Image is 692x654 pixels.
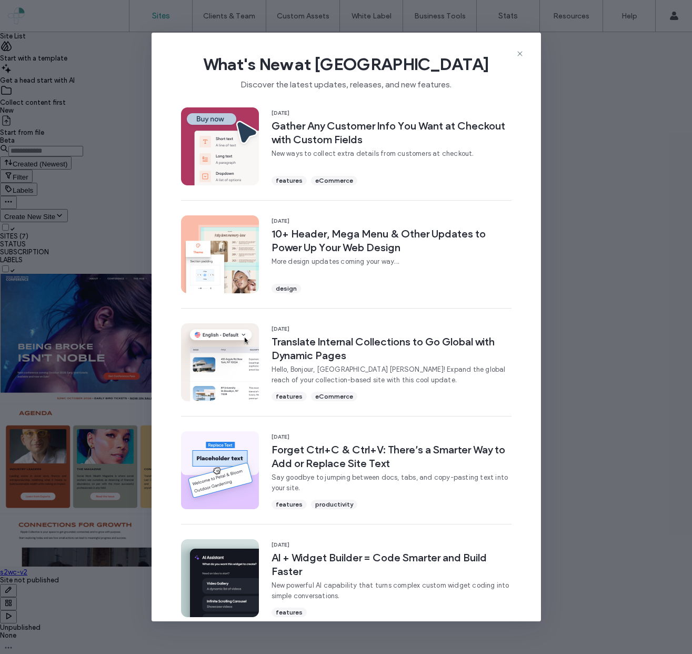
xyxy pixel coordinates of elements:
[272,472,512,493] span: Say goodbye to jumping between docs, tabs, and copy-pasting text into your site.
[315,392,353,401] span: eCommerce
[276,500,303,509] span: features
[168,54,524,75] span: What's New at [GEOGRAPHIC_DATA]
[315,176,353,185] span: eCommerce
[276,608,303,617] span: features
[272,227,512,254] span: 10+ Header, Mega Menu & Other Updates to Power Up Your Web Design
[272,335,512,362] span: Translate Internal Collections to Go Global with Dynamic Pages
[276,392,303,401] span: features
[272,364,512,385] span: Hello, Bonjour, [GEOGRAPHIC_DATA] [PERSON_NAME]! Expand the global reach of your collection-based...
[272,541,512,549] span: [DATE]
[272,148,512,159] span: New ways to collect extra details from customers at checkout.
[272,433,512,441] span: [DATE]
[168,75,524,91] span: Discover the latest updates, releases, and new features.
[276,176,303,185] span: features
[272,551,512,578] span: AI + Widget Builder = Code Smarter and Build Faster
[315,500,353,509] span: productivity
[276,284,297,293] span: design
[272,325,512,333] span: [DATE]
[272,256,512,267] span: More design updates coming your way...
[272,217,512,225] span: [DATE]
[272,119,512,146] span: Gather Any Customer Info You Want at Checkout with Custom Fields
[272,443,512,470] span: Forget Ctrl+C & Ctrl+V: There’s a Smarter Way to Add or Replace Site Text
[272,110,512,117] span: [DATE]
[272,580,512,601] span: New powerful AI capability that turns complex custom widget coding into simple conversations.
